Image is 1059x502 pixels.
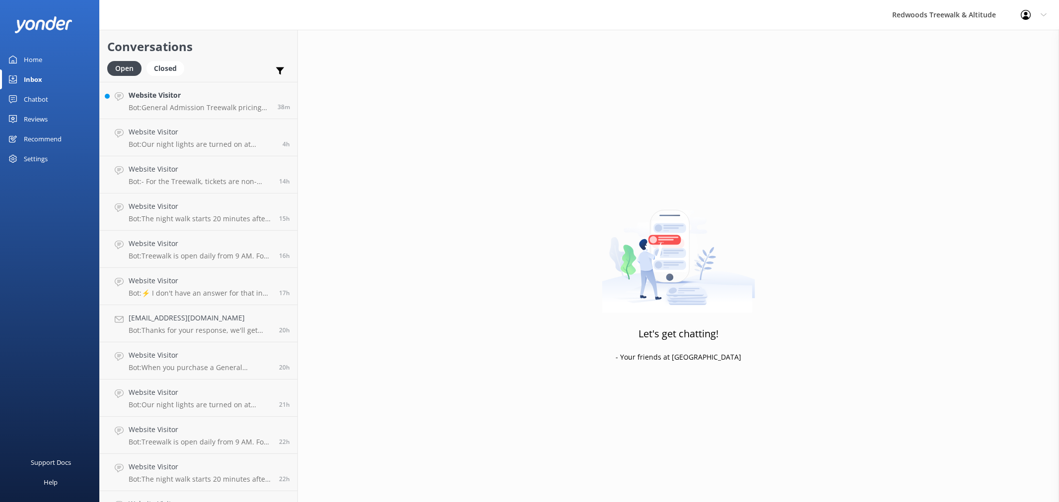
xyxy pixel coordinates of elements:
[282,140,290,148] span: 08:24am 13-Aug-2025 (UTC +12:00) Pacific/Auckland
[129,387,272,398] h4: Website Visitor
[279,289,290,297] span: 06:54pm 12-Aug-2025 (UTC +12:00) Pacific/Auckland
[24,50,42,69] div: Home
[129,126,275,137] h4: Website Visitor
[100,156,297,193] a: Website VisitorBot:- For the Treewalk, tickets are non-refundable and non-transferable. However, ...
[129,90,270,101] h4: Website Visitor
[279,475,290,483] span: 01:57pm 12-Aug-2025 (UTC +12:00) Pacific/Auckland
[129,103,270,112] p: Bot: General Admission Treewalk pricing starts at $42 for adults (16+ years) and $26 for children...
[279,438,290,446] span: 02:22pm 12-Aug-2025 (UTC +12:00) Pacific/Auckland
[129,461,272,472] h4: Website Visitor
[279,214,290,223] span: 08:58pm 12-Aug-2025 (UTC +12:00) Pacific/Auckland
[15,16,72,33] img: yonder-white-logo.png
[279,363,290,372] span: 03:53pm 12-Aug-2025 (UTC +12:00) Pacific/Auckland
[279,400,290,409] span: 03:12pm 12-Aug-2025 (UTC +12:00) Pacific/Auckland
[107,63,146,73] a: Open
[107,37,290,56] h2: Conversations
[24,69,42,89] div: Inbox
[100,305,297,342] a: [EMAIL_ADDRESS][DOMAIN_NAME]Bot:Thanks for your response, we'll get back to you as soon as we can...
[616,352,741,363] p: - Your friends at [GEOGRAPHIC_DATA]
[100,82,297,119] a: Website VisitorBot:General Admission Treewalk pricing starts at $42 for adults (16+ years) and $2...
[100,193,297,231] a: Website VisitorBot:The night walk starts 20 minutes after sunset. You can check the sunset times ...
[129,251,272,260] p: Bot: Treewalk is open daily from 9 AM. For last ticket sold times, please check our website FAQs ...
[100,119,297,156] a: Website VisitorBot:Our night lights are turned on at sunset, and the night walk starts 20 minutes...
[100,342,297,379] a: Website VisitorBot:When you purchase a General Admission ticket online, it is valid for up to 12 ...
[100,379,297,417] a: Website VisitorBot:Our night lights are turned on at sunset, and the night walk starts 20 minutes...
[129,177,272,186] p: Bot: - For the Treewalk, tickets are non-refundable and non-transferable. However, tickets and pa...
[31,452,71,472] div: Support Docs
[129,424,272,435] h4: Website Visitor
[129,350,272,361] h4: Website Visitor
[146,61,184,76] div: Closed
[129,140,275,149] p: Bot: Our night lights are turned on at sunset, and the night walk starts 20 minutes thereafter. W...
[129,313,272,323] h4: [EMAIL_ADDRESS][DOMAIN_NAME]
[100,417,297,454] a: Website VisitorBot:Treewalk is open daily from 9 AM. For last ticket sold times, please check our...
[24,129,62,149] div: Recommend
[24,149,48,169] div: Settings
[24,89,48,109] div: Chatbot
[602,189,755,313] img: artwork of a man stealing a conversation from at giant smartphone
[279,326,290,334] span: 03:56pm 12-Aug-2025 (UTC +12:00) Pacific/Auckland
[129,164,272,175] h4: Website Visitor
[146,63,189,73] a: Closed
[129,214,272,223] p: Bot: The night walk starts 20 minutes after sunset. You can check the sunset times for Rotorua at...
[129,475,272,484] p: Bot: The night walk starts 20 minutes after sunset. For specific closing times, please check the ...
[279,177,290,186] span: 10:10pm 12-Aug-2025 (UTC +12:00) Pacific/Auckland
[100,231,297,268] a: Website VisitorBot:Treewalk is open daily from 9 AM. For last ticket sold times, please check our...
[100,268,297,305] a: Website VisitorBot:⚡ I don't have an answer for that in my knowledge base. Please try and rephras...
[129,438,272,446] p: Bot: Treewalk is open daily from 9 AM. For last ticket sold times, please check our website FAQs ...
[638,326,718,342] h3: Let's get chatting!
[129,289,272,298] p: Bot: ⚡ I don't have an answer for that in my knowledge base. Please try and rephrase your questio...
[24,109,48,129] div: Reviews
[129,363,272,372] p: Bot: When you purchase a General Admission ticket online, it is valid for up to 12 months from th...
[129,326,272,335] p: Bot: Thanks for your response, we'll get back to you as soon as we can during opening hours.
[129,238,272,249] h4: Website Visitor
[129,201,272,212] h4: Website Visitor
[107,61,141,76] div: Open
[278,103,290,111] span: 11:56am 13-Aug-2025 (UTC +12:00) Pacific/Auckland
[100,454,297,491] a: Website VisitorBot:The night walk starts 20 minutes after sunset. For specific closing times, ple...
[129,275,272,286] h4: Website Visitor
[44,472,58,492] div: Help
[279,251,290,260] span: 07:57pm 12-Aug-2025 (UTC +12:00) Pacific/Auckland
[129,400,272,409] p: Bot: Our night lights are turned on at sunset, and the night walk starts 20 minutes thereafter. W...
